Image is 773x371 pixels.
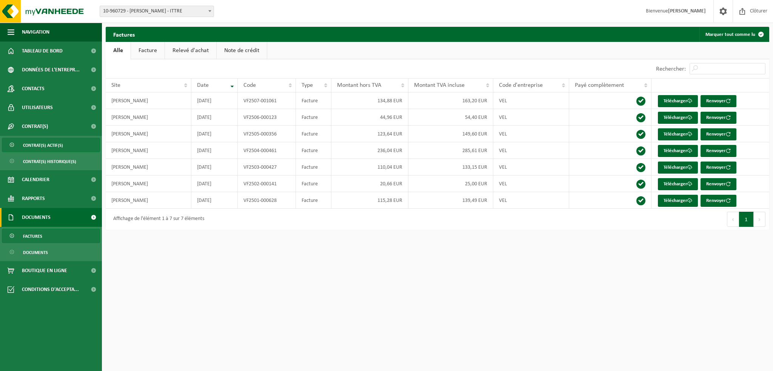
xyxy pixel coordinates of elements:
td: Facture [296,126,331,142]
td: [PERSON_NAME] [106,109,191,126]
a: Télécharger [658,145,698,157]
span: Navigation [22,23,49,42]
td: 133,15 EUR [408,159,493,175]
td: [PERSON_NAME] [106,175,191,192]
td: VEL [493,126,569,142]
div: Affichage de l'élément 1 à 7 sur 7 éléments [109,212,204,226]
span: Calendrier [22,170,49,189]
td: Facture [296,192,331,209]
td: 44,96 EUR [331,109,408,126]
span: Documents [23,245,48,260]
button: Renvoyer [701,162,736,174]
a: Télécharger [658,178,698,190]
button: Renvoyer [701,195,736,207]
td: VF2502-000141 [238,175,296,192]
a: Alle [106,42,131,59]
span: Données de l'entrepr... [22,60,80,79]
td: 149,60 EUR [408,126,493,142]
td: [DATE] [191,92,238,109]
td: VEL [493,192,569,209]
td: VEL [493,159,569,175]
a: Télécharger [658,162,698,174]
span: Boutique en ligne [22,261,67,280]
td: Facture [296,175,331,192]
span: 10-960729 - DENIS CHRISTOPHE-ITTRE - ITTRE [100,6,214,17]
button: Renvoyer [701,178,736,190]
td: 163,20 EUR [408,92,493,109]
td: 54,40 EUR [408,109,493,126]
span: Factures [23,229,42,243]
label: Rechercher: [656,66,686,72]
td: Facture [296,92,331,109]
a: Télécharger [658,195,698,207]
td: 139,49 EUR [408,192,493,209]
td: [DATE] [191,126,238,142]
td: 20,66 EUR [331,175,408,192]
td: 236,04 EUR [331,142,408,159]
a: Facture [131,42,165,59]
td: Facture [296,109,331,126]
span: Utilisateurs [22,98,53,117]
td: [PERSON_NAME] [106,92,191,109]
span: Contacts [22,79,45,98]
td: [DATE] [191,109,238,126]
td: VF2501-000628 [238,192,296,209]
td: [DATE] [191,192,238,209]
a: Relevé d'achat [165,42,216,59]
a: Factures [2,229,100,243]
td: VF2506-000123 [238,109,296,126]
button: 1 [739,212,754,227]
a: Télécharger [658,128,698,140]
td: [PERSON_NAME] [106,126,191,142]
td: VF2503-000427 [238,159,296,175]
span: Documents [22,208,51,227]
span: Contrat(s) [22,117,48,136]
a: Télécharger [658,95,698,107]
td: VF2507-001061 [238,92,296,109]
span: Montant hors TVA [337,82,381,88]
td: VEL [493,175,569,192]
td: [DATE] [191,142,238,159]
td: Facture [296,159,331,175]
td: VEL [493,142,569,159]
td: 25,00 EUR [408,175,493,192]
button: Renvoyer [701,128,736,140]
button: Renvoyer [701,112,736,124]
td: [PERSON_NAME] [106,159,191,175]
td: VEL [493,109,569,126]
td: [PERSON_NAME] [106,192,191,209]
td: VF2504-000461 [238,142,296,159]
span: Date [197,82,209,88]
td: [DATE] [191,175,238,192]
span: Tableau de bord [22,42,63,60]
span: Montant TVA incluse [414,82,465,88]
a: Documents [2,245,100,259]
span: Type [302,82,313,88]
h2: Factures [106,27,142,42]
span: Contrat(s) historique(s) [23,154,76,169]
td: Facture [296,142,331,159]
a: Télécharger [658,112,698,124]
button: Previous [727,212,739,227]
td: VF2505-000356 [238,126,296,142]
button: Renvoyer [701,95,736,107]
td: 115,28 EUR [331,192,408,209]
td: VEL [493,92,569,109]
a: Contrat(s) actif(s) [2,138,100,152]
button: Renvoyer [701,145,736,157]
td: 134,88 EUR [331,92,408,109]
td: 123,64 EUR [331,126,408,142]
span: Contrat(s) actif(s) [23,138,63,152]
strong: [PERSON_NAME] [668,8,706,14]
button: Next [754,212,765,227]
a: Note de crédit [217,42,267,59]
span: Site [111,82,120,88]
td: 110,04 EUR [331,159,408,175]
span: Code [243,82,256,88]
td: [PERSON_NAME] [106,142,191,159]
td: 285,61 EUR [408,142,493,159]
span: Payé complètement [575,82,624,88]
button: Marquer tout comme lu [699,27,768,42]
span: Conditions d'accepta... [22,280,79,299]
